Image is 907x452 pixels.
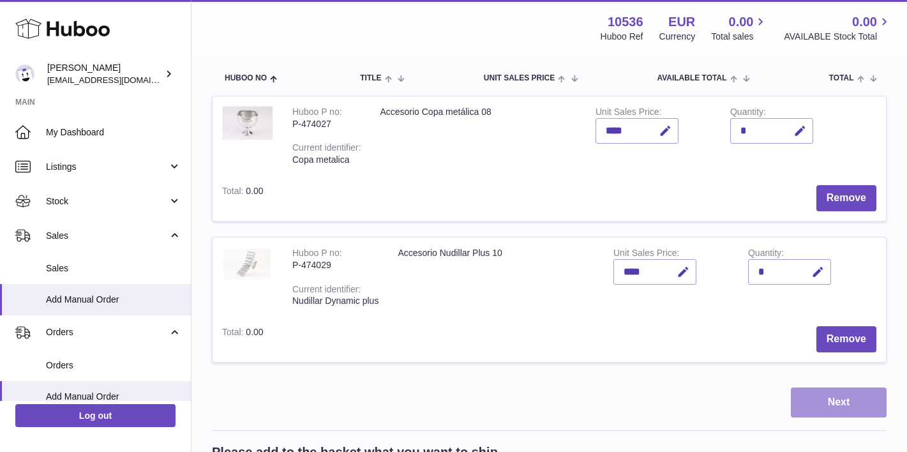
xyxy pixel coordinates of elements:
div: Huboo P no [292,107,342,120]
img: Accesorio Copa metálica 08 [222,106,273,140]
span: Sales [46,262,181,275]
span: 0.00 [729,13,754,31]
div: Nudillar Dynamic plus [292,295,379,307]
td: Accesorio Nudillar Plus 10 [388,237,604,317]
span: AVAILABLE Total [657,74,726,82]
span: Total [829,74,854,82]
label: Quantity [730,107,766,120]
div: Currency [659,31,696,43]
a: Log out [15,404,176,427]
span: Stock [46,195,168,207]
div: P-474029 [292,259,379,271]
button: Remove [816,185,876,211]
span: Huboo no [225,74,267,82]
span: Title [360,74,381,82]
button: Next [791,388,887,418]
span: Add Manual Order [46,391,181,403]
span: 0.00 [852,13,877,31]
a: 0.00 AVAILABLE Stock Total [784,13,892,43]
span: Orders [46,359,181,372]
span: AVAILABLE Stock Total [784,31,892,43]
button: Remove [816,326,876,352]
span: My Dashboard [46,126,181,139]
span: Sales [46,230,168,242]
span: Unit Sales Price [484,74,555,82]
div: [PERSON_NAME] [47,62,162,86]
label: Total [222,327,246,340]
label: Unit Sales Price [613,248,679,261]
div: Huboo Ref [601,31,643,43]
label: Quantity [748,248,784,261]
div: Current identifier [292,142,361,156]
span: 0.00 [246,327,263,337]
div: Current identifier [292,284,361,298]
img: Accesorio Nudillar Plus 10 [222,247,273,280]
strong: EUR [668,13,695,31]
span: Orders [46,326,168,338]
span: [EMAIL_ADDRESS][DOMAIN_NAME] [47,75,188,85]
span: Listings [46,161,168,173]
td: Accesorio Copa metálica 08 [370,96,586,176]
strong: 10536 [608,13,643,31]
div: Copa metalica [292,154,361,166]
label: Unit Sales Price [596,107,661,120]
img: riberoyepescamila@hotmail.com [15,64,34,84]
div: Huboo P no [292,248,342,261]
div: P-474027 [292,118,361,130]
label: Total [222,186,246,199]
span: Add Manual Order [46,294,181,306]
a: 0.00 Total sales [711,13,768,43]
span: 0.00 [246,186,263,196]
span: Total sales [711,31,768,43]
